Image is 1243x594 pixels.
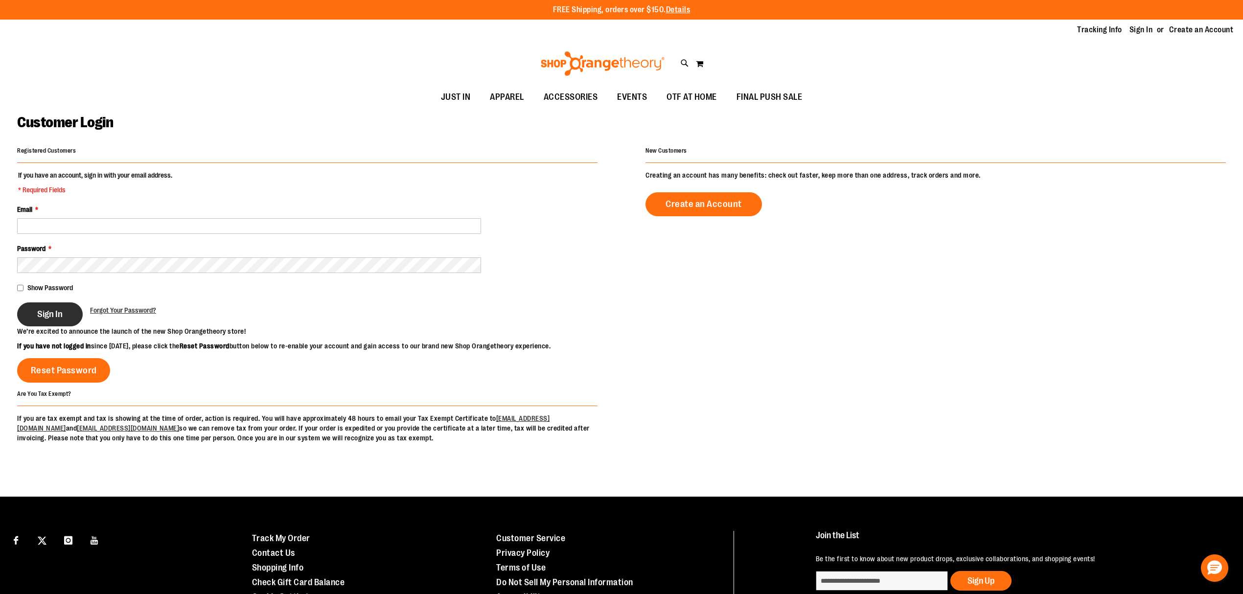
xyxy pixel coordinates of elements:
[431,86,481,109] a: JUST IN
[77,424,179,432] a: [EMAIL_ADDRESS][DOMAIN_NAME]
[645,192,762,216] a: Create an Account
[727,86,812,109] a: FINAL PUSH SALE
[17,170,173,195] legend: If you have an account, sign in with your email address.
[950,571,1012,591] button: Sign Up
[18,185,172,195] span: * Required Fields
[480,86,534,109] a: APPAREL
[657,86,727,109] a: OTF AT HOME
[496,533,565,543] a: Customer Service
[252,563,304,572] a: Shopping Info
[60,531,77,548] a: Visit our Instagram page
[17,206,32,213] span: Email
[645,147,687,154] strong: New Customers
[553,4,691,16] p: FREE Shipping, orders over $150.
[617,86,647,108] span: EVENTS
[1201,554,1228,582] button: Hello, have a question? Let’s chat.
[539,51,666,76] img: Shop Orangetheory
[816,554,1216,564] p: Be the first to know about new product drops, exclusive collaborations, and shopping events!
[37,309,63,320] span: Sign In
[490,86,524,108] span: APPAREL
[17,302,83,326] button: Sign In
[607,86,657,109] a: EVENTS
[967,576,994,586] span: Sign Up
[252,577,345,587] a: Check Gift Card Balance
[544,86,598,108] span: ACCESSORIES
[441,86,471,108] span: JUST IN
[666,199,742,209] span: Create an Account
[34,531,51,548] a: Visit our X page
[252,533,310,543] a: Track My Order
[90,305,156,315] a: Forgot Your Password?
[7,531,24,548] a: Visit our Facebook page
[17,147,76,154] strong: Registered Customers
[180,342,230,350] strong: Reset Password
[17,390,71,397] strong: Are You Tax Exempt?
[816,571,948,591] input: enter email
[666,5,691,14] a: Details
[1169,24,1234,35] a: Create an Account
[17,341,621,351] p: since [DATE], please click the button below to re-enable your account and gain access to our bran...
[17,114,113,131] span: Customer Login
[534,86,608,109] a: ACCESSORIES
[737,86,803,108] span: FINAL PUSH SALE
[496,563,546,572] a: Terms of Use
[1129,24,1153,35] a: Sign In
[17,245,46,252] span: Password
[38,536,46,545] img: Twitter
[252,548,295,558] a: Contact Us
[17,413,598,443] p: If you are tax exempt and tax is showing at the time of order, action is required. You will have ...
[667,86,717,108] span: OTF AT HOME
[816,531,1216,549] h4: Join the List
[496,577,633,587] a: Do Not Sell My Personal Information
[31,365,97,376] span: Reset Password
[1077,24,1122,35] a: Tracking Info
[90,306,156,314] span: Forgot Your Password?
[17,342,91,350] strong: If you have not logged in
[17,358,110,383] a: Reset Password
[17,326,621,336] p: We’re excited to announce the launch of the new Shop Orangetheory store!
[496,548,550,558] a: Privacy Policy
[86,531,103,548] a: Visit our Youtube page
[27,284,73,292] span: Show Password
[645,170,1226,180] p: Creating an account has many benefits: check out faster, keep more than one address, track orders...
